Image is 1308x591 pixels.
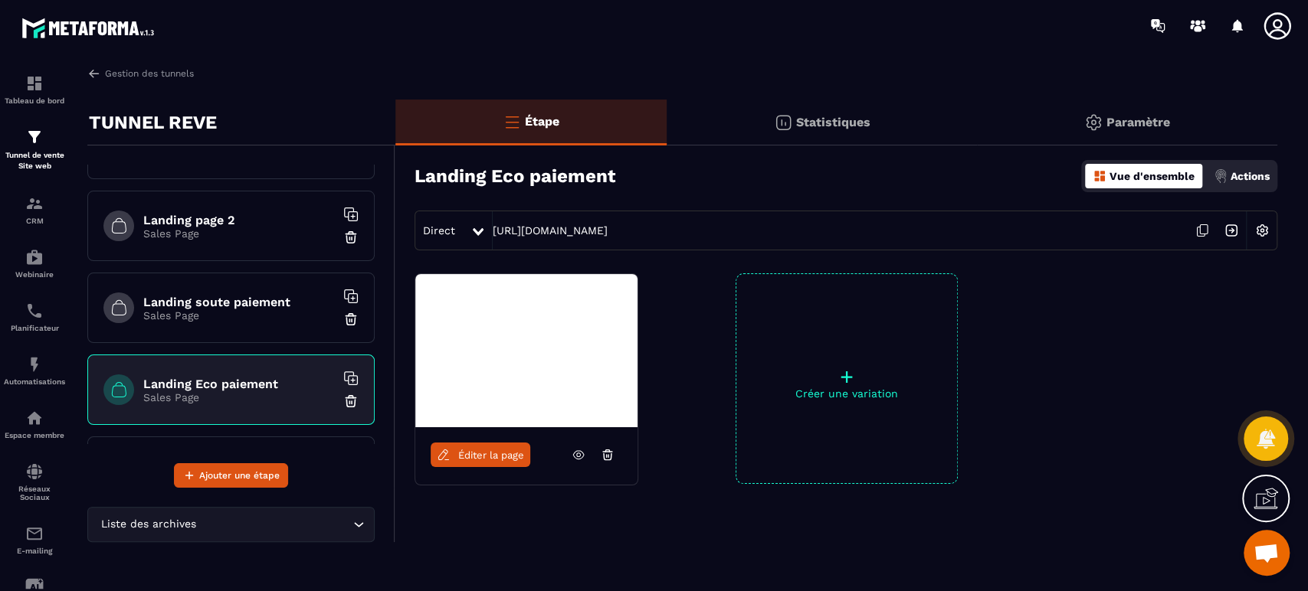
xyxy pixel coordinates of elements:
a: [URL][DOMAIN_NAME] [493,224,608,237]
span: Liste des archives [97,516,199,533]
img: arrow [87,67,101,80]
p: Tunnel de vente Site web [4,150,65,171]
p: Planificateur [4,324,65,332]
input: Search for option [199,516,349,533]
h6: Landing soute paiement [143,295,335,309]
p: Sales Page [143,227,335,240]
p: Étape [525,114,559,129]
p: Actions [1231,170,1270,182]
button: Ajouter une étape [174,463,288,488]
div: Ouvrir le chat [1244,530,1290,576]
img: social-network [25,462,44,481]
h6: Landing page 2 [143,213,335,227]
a: social-networksocial-networkRéseaux Sociaux [4,451,65,513]
img: setting-w.858f3a88.svg [1247,216,1277,245]
img: image [415,274,638,427]
p: Réseaux Sociaux [4,485,65,501]
p: Créer une variation [736,387,957,400]
p: Espace membre [4,431,65,439]
a: schedulerschedulerPlanificateur [4,290,65,344]
a: Éditer la page [431,442,530,467]
span: Ajouter une étape [199,468,280,483]
p: Paramètre [1106,115,1170,129]
a: formationformationTunnel de vente Site web [4,116,65,183]
span: Direct [423,224,455,237]
img: bars-o.4a397970.svg [503,113,521,131]
img: formation [25,128,44,146]
a: Gestion des tunnels [87,67,194,80]
img: setting-gr.5f69749f.svg [1084,113,1103,132]
img: dashboard-orange.40269519.svg [1093,169,1106,183]
p: Sales Page [143,309,335,322]
span: Éditer la page [458,449,524,461]
p: Webinaire [4,270,65,279]
p: E-mailing [4,547,65,555]
p: TUNNEL REVE [89,107,217,138]
div: Search for option [87,507,375,542]
img: actions.d6e523a2.png [1214,169,1228,183]
a: automationsautomationsAutomatisations [4,344,65,397]
img: formation [25,74,44,93]
img: stats.20deebd0.svg [774,113,792,132]
h6: Landing Eco paiement [143,377,335,391]
img: trash [343,230,359,245]
p: + [736,366,957,387]
p: Vue d'ensemble [1110,170,1195,182]
img: trash [343,312,359,327]
a: emailemailE-mailing [4,513,65,567]
p: CRM [4,217,65,225]
p: Statistiques [796,115,870,129]
p: Automatisations [4,377,65,386]
img: trash [343,393,359,409]
a: formationformationTableau de bord [4,63,65,116]
img: automations [25,355,44,374]
img: email [25,524,44,543]
a: automationsautomationsEspace membre [4,397,65,451]
img: automations [25,409,44,427]
h3: Landing Eco paiement [415,165,615,187]
p: Tableau de bord [4,96,65,105]
a: automationsautomationsWebinaire [4,237,65,290]
img: formation [25,194,44,213]
img: automations [25,248,44,266]
img: logo [21,14,159,42]
p: Sales Page [143,391,335,403]
a: formationformationCRM [4,183,65,237]
img: arrow-next.bcc2205e.svg [1217,216,1246,245]
img: scheduler [25,302,44,320]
